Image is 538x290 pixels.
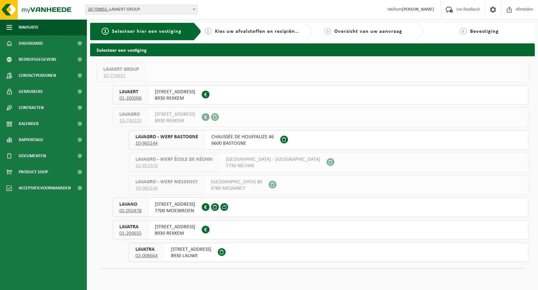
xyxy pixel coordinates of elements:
[171,246,211,253] span: [STREET_ADDRESS]
[155,89,195,95] span: [STREET_ADDRESS]
[119,208,142,213] tcxspan: Call 01-050478 via 3CX
[113,85,528,104] button: LAVAERT 01-200006 [STREET_ADDRESS]8930 REKKEM
[155,118,195,124] span: 8930 REKKEM
[19,180,71,196] span: Acceptatievoorwaarden
[112,29,181,34] span: Selecteer hier een vestiging
[135,141,158,146] tcxspan: Call 10-965144 via 3CX
[119,111,142,118] span: LAVAGRO
[135,246,158,253] span: LAVATRA
[19,84,43,100] span: Gebruikers
[19,35,43,51] span: Dashboard
[135,179,198,185] span: LAVAGRO - WERF MESSENCY
[19,19,39,35] span: Navigatie
[88,7,109,12] tcxspan: Call 10-759651 - via 3CX
[119,118,142,123] tcxspan: Call 10-740225 via 3CX
[155,224,195,230] span: [STREET_ADDRESS]
[135,253,158,258] tcxspan: Call 02-008664 via 3CX
[119,96,142,101] tcxspan: Call 01-200006 via 3CX
[113,220,528,240] button: LAVATRA 01-200655 [STREET_ADDRESS]8930 REKKEM
[226,156,320,163] span: [GEOGRAPHIC_DATA] - [GEOGRAPHIC_DATA]
[19,100,44,116] span: Contracten
[171,253,211,259] span: 8930 LAUWE
[119,231,142,236] tcxspan: Call 01-200655 via 3CX
[211,179,262,185] span: [GEOGRAPHIC_DATA] 80
[135,186,158,191] tcxspan: Call 10-965146 via 3CX
[135,163,158,168] tcxspan: Call 10-952103 via 3CX
[211,134,274,140] span: CHAUSSÉE DE HOUFFALIZE 46
[129,130,528,150] button: LAVAGRO - WERF BASTOGNE 10-965144 CHAUSSÉE DE HOUFFALIZE 466600 BASTOGNE
[215,29,303,34] span: Kies uw afvalstoffen en recipiënten
[402,7,434,12] strong: [PERSON_NAME]
[103,66,139,73] span: LAVAERT GROUP
[205,28,212,35] span: 2
[19,148,46,164] span: Documenten
[155,208,195,214] span: 7700 MOESKROEN
[135,156,213,163] span: LAVAGRO - WERF ÉCOLE DE NÉCHIN
[211,185,262,192] span: 6780 MESSANCY
[211,140,274,147] span: 6600 BASTOGNE
[119,201,142,208] span: LAVANO
[19,132,43,148] span: Rapportage
[85,5,198,14] span: 10-759651 - LAVAERT GROUP
[19,164,48,180] span: Product Shop
[334,29,402,34] span: Overzicht van uw aanvraag
[226,163,320,169] span: 7730 NÉCHIN
[103,73,125,78] tcxspan: Call 10-759651 via 3CX
[135,134,198,140] span: LAVAGRO - WERF BASTOGNE
[460,28,467,35] span: 4
[324,28,331,35] span: 3
[19,51,56,68] span: Bedrijfsgegevens
[119,224,142,230] span: LAVATRA
[470,29,499,34] span: Bevestiging
[155,230,195,237] span: 8930 REKKEM
[129,243,528,262] button: LAVATRA 02-008664 [STREET_ADDRESS]8930 LAUWE
[85,5,197,14] span: 10-759651 - LAVAERT GROUP
[113,198,528,217] button: LAVANO 01-050478 [STREET_ADDRESS]7700 MOESKROEN
[90,43,535,56] h2: Selecteer een vestiging
[102,28,109,35] span: 1
[19,68,56,84] span: Contactpersonen
[19,116,39,132] span: Kalender
[155,201,195,208] span: [STREET_ADDRESS]
[155,111,195,118] span: [STREET_ADDRESS]
[119,89,142,95] span: LAVAERT
[155,95,195,102] span: 8930 REKKEM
